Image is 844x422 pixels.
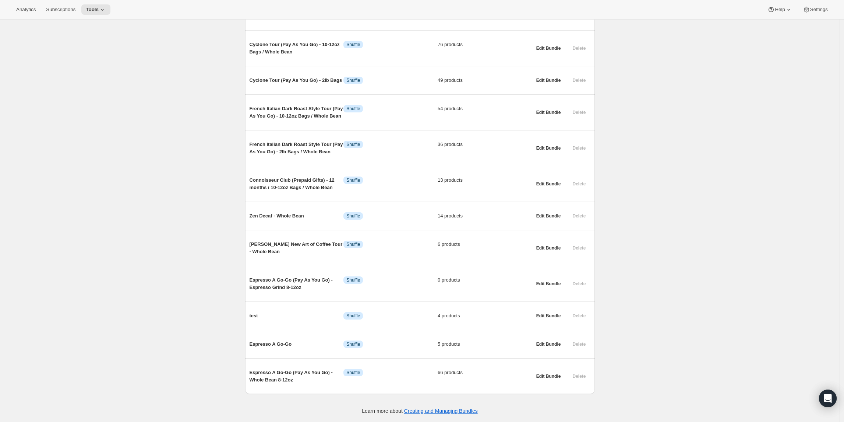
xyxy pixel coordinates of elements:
button: Edit Bundle [532,371,565,381]
span: Shuffle [346,213,360,219]
span: Shuffle [346,142,360,147]
span: Tools [86,7,99,13]
span: Espresso A Go-Go (Pay As You Go) - Whole Bean 8-12oz [250,369,344,384]
span: Shuffle [346,241,360,247]
span: Settings [810,7,828,13]
button: Edit Bundle [532,339,565,349]
span: Shuffle [346,370,360,376]
span: 0 products [438,276,532,284]
button: Edit Bundle [532,143,565,153]
button: Edit Bundle [532,279,565,289]
span: Subscriptions [46,7,75,13]
span: Edit Bundle [536,109,561,115]
span: 66 products [438,369,532,376]
span: Edit Bundle [536,373,561,379]
span: French Italian Dark Roast Style Tour (Pay As You Go) - 10-12oz Bags / Whole Bean [250,105,344,120]
span: 13 products [438,177,532,184]
span: test [250,312,344,320]
span: Edit Bundle [536,341,561,347]
a: Creating and Managing Bundles [404,408,478,414]
button: Edit Bundle [532,311,565,321]
span: Edit Bundle [536,281,561,287]
button: Subscriptions [42,4,80,15]
div: Open Intercom Messenger [819,390,837,407]
span: Analytics [16,7,36,13]
span: Edit Bundle [536,145,561,151]
span: Shuffle [346,77,360,83]
button: Edit Bundle [532,211,565,221]
span: Edit Bundle [536,77,561,83]
button: Settings [798,4,832,15]
span: French Italian Dark Roast Style Tour (Pay As You Go) - 2lb Bags / Whole Bean [250,141,344,156]
span: Edit Bundle [536,45,561,51]
span: Shuffle [346,177,360,183]
button: Help [763,4,797,15]
button: Analytics [12,4,40,15]
span: 36 products [438,141,532,148]
span: 14 products [438,212,532,220]
span: Espresso A Go-Go (Pay As You Go) - Espresso Grind 8-12oz [250,276,344,291]
span: Shuffle [346,277,360,283]
span: Cyclone Tour (Pay As You Go) - 2lb Bags [250,77,344,84]
button: Edit Bundle [532,75,565,86]
span: Espresso A Go-Go [250,341,344,348]
button: Edit Bundle [532,43,565,53]
span: 4 products [438,312,532,320]
span: Shuffle [346,106,360,112]
p: Learn more about [362,407,477,415]
button: Edit Bundle [532,107,565,118]
span: 76 products [438,41,532,48]
span: Edit Bundle [536,245,561,251]
span: [PERSON_NAME] New Art of Coffee Tour - Whole Bean [250,241,344,255]
span: Edit Bundle [536,213,561,219]
span: Edit Bundle [536,181,561,187]
span: Zen Decaf - Whole Bean [250,212,344,220]
span: 49 products [438,77,532,84]
button: Tools [81,4,110,15]
span: 5 products [438,341,532,348]
span: 6 products [438,241,532,248]
span: 54 products [438,105,532,112]
button: Edit Bundle [532,243,565,253]
span: Help [775,7,785,13]
span: Shuffle [346,313,360,319]
span: Cyclone Tour (Pay As You Go) - 10-12oz Bags / Whole Bean [250,41,344,56]
button: Edit Bundle [532,179,565,189]
span: Edit Bundle [536,313,561,319]
span: Shuffle [346,42,360,48]
span: Shuffle [346,341,360,347]
span: Connoisseur Club (Prepaid Gifts) - 12 months / 10-12oz Bags / Whole Bean [250,177,344,191]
